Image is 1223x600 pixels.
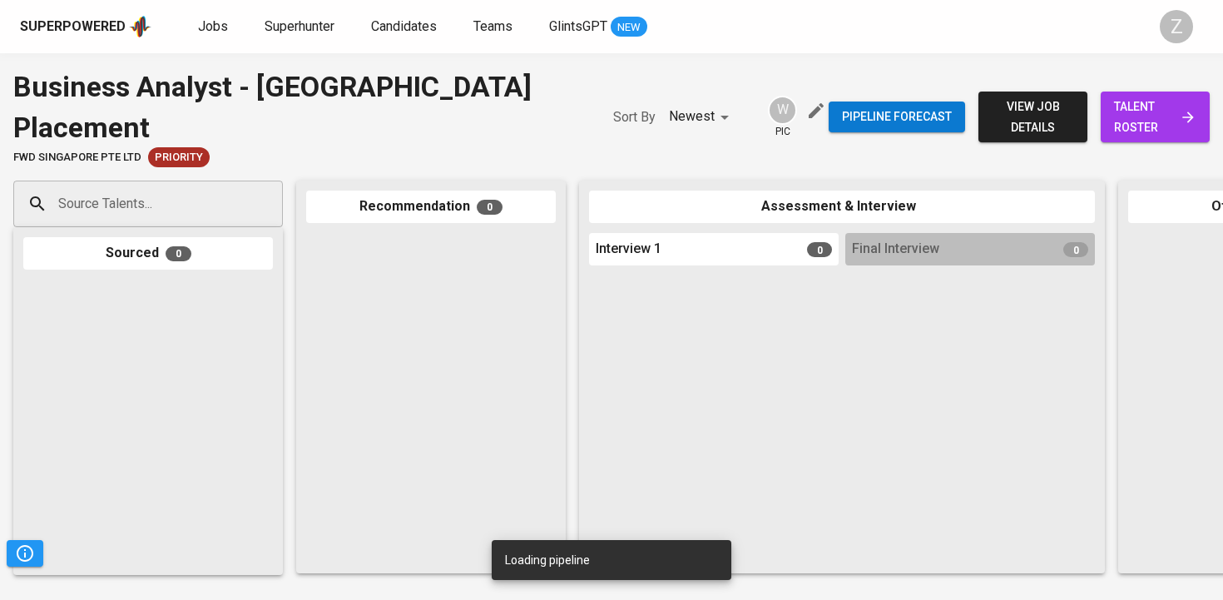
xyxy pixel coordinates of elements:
button: Open [274,202,277,206]
p: Newest [669,107,715,126]
button: Pipeline Triggers [7,540,43,567]
span: 0 [807,242,832,257]
span: NEW [611,19,647,36]
span: Priority [148,150,210,166]
a: Jobs [198,17,231,37]
a: Teams [473,17,516,37]
a: Superpoweredapp logo [20,14,151,39]
span: 0 [477,200,503,215]
button: view job details [978,92,1087,142]
div: Newest [669,102,735,132]
span: Pipeline forecast [842,107,952,127]
a: talent roster [1101,92,1210,142]
span: Superhunter [265,18,334,34]
button: Pipeline forecast [829,102,965,132]
div: Sourced [23,237,273,270]
span: talent roster [1114,97,1196,137]
span: Jobs [198,18,228,34]
span: 0 [1063,242,1088,257]
span: Interview 1 [596,240,661,259]
a: GlintsGPT NEW [549,17,647,37]
a: Superhunter [265,17,338,37]
a: Candidates [371,17,440,37]
div: Superpowered [20,17,126,37]
span: 0 [166,246,191,261]
img: app logo [129,14,151,39]
p: Sort By [613,107,656,127]
div: Loading pipeline [505,545,590,575]
div: pic [768,96,797,139]
span: Final Interview [852,240,939,259]
div: New Job received from Demand Team [148,147,210,167]
span: Teams [473,18,512,34]
div: Recommendation [306,191,556,223]
div: W [768,96,797,125]
div: Z [1160,10,1193,43]
div: Business Analyst - [GEOGRAPHIC_DATA] Placement [13,67,580,147]
span: FWD Singapore Pte Ltd [13,150,141,166]
span: GlintsGPT [549,18,607,34]
div: Assessment & Interview [589,191,1095,223]
span: view job details [992,97,1074,137]
span: Candidates [371,18,437,34]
